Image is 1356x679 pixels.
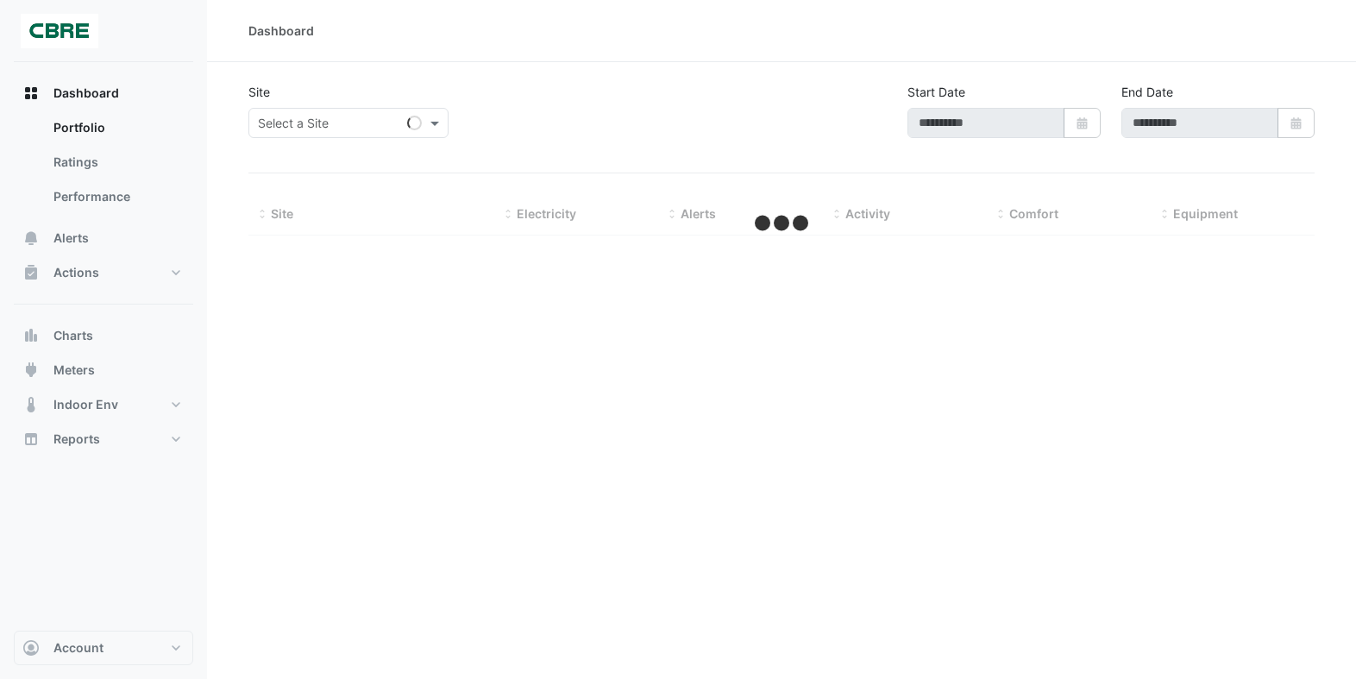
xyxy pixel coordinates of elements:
app-icon: Reports [22,431,40,448]
a: Performance [40,179,193,214]
button: Meters [14,353,193,387]
app-icon: Actions [22,264,40,281]
span: Comfort [1009,206,1058,221]
button: Indoor Env [14,387,193,422]
span: Activity [845,206,890,221]
div: Dashboard [14,110,193,221]
span: Equipment [1173,206,1238,221]
div: Dashboard [248,22,314,40]
a: Portfolio [40,110,193,145]
app-icon: Alerts [22,229,40,247]
button: Alerts [14,221,193,255]
button: Dashboard [14,76,193,110]
span: Alerts [53,229,89,247]
img: Company Logo [21,14,98,48]
span: Reports [53,431,100,448]
button: Actions [14,255,193,290]
button: Account [14,631,193,665]
app-icon: Charts [22,327,40,344]
span: Electricity [517,206,576,221]
app-icon: Meters [22,362,40,379]
app-icon: Indoor Env [22,396,40,413]
button: Charts [14,318,193,353]
span: Indoor Env [53,396,118,413]
label: Start Date [907,83,965,101]
label: End Date [1121,83,1173,101]
span: Account [53,639,104,657]
span: Alerts [681,206,716,221]
label: Site [248,83,270,101]
span: Dashboard [53,85,119,102]
span: Meters [53,362,95,379]
span: Charts [53,327,93,344]
a: Ratings [40,145,193,179]
span: Site [271,206,293,221]
span: Actions [53,264,99,281]
button: Reports [14,422,193,456]
app-icon: Dashboard [22,85,40,102]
